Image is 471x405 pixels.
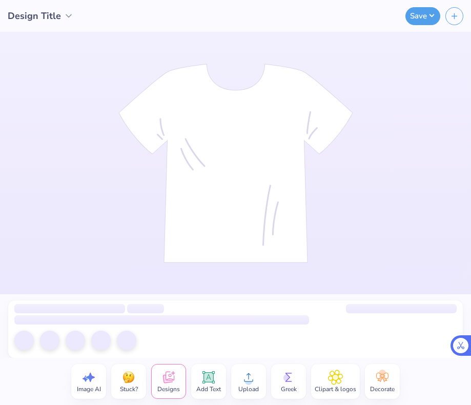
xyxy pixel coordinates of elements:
[77,385,101,393] span: Image AI
[196,385,221,393] span: Add Text
[281,385,297,393] span: Greek
[118,64,353,263] img: tee-skeleton.svg
[238,385,259,393] span: Upload
[8,9,61,23] span: Design Title
[405,7,440,25] button: Save
[120,385,138,393] span: Stuck?
[121,370,136,385] img: Stuck?
[370,385,395,393] span: Decorate
[157,385,180,393] span: Designs
[315,385,356,393] span: Clipart & logos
